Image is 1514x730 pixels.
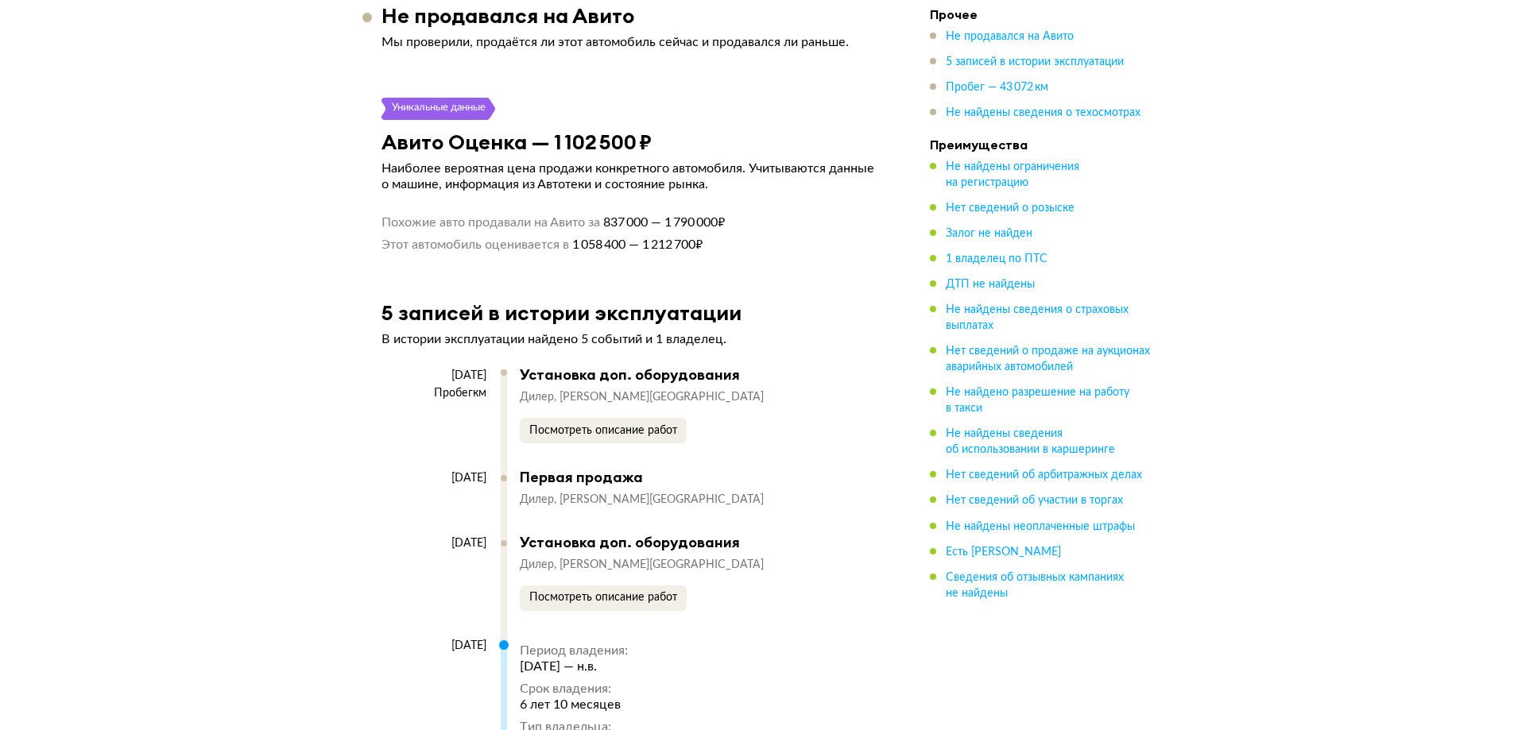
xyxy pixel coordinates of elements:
span: 5 записей в истории эксплуатации [946,56,1124,68]
span: Не продавался на Авито [946,31,1074,42]
span: Не найдены неоплаченные штрафы [946,520,1135,531]
div: Первая продажа [520,469,866,486]
div: [DATE] — н.в. [520,659,753,674]
p: В истории эксплуатации найдено 5 событий и 1 владелец. [381,331,882,347]
div: [DATE] [381,639,486,653]
span: Не найдены сведения об использовании в каршеринге [946,428,1115,455]
span: Не найдены сведения о техосмотрах [946,107,1140,118]
div: [DATE] [381,536,486,550]
div: [DATE] [381,369,486,383]
button: Посмотреть описание работ [520,418,687,443]
span: Залог не найден [946,228,1032,239]
h4: Прочее [930,6,1152,22]
div: Период владения : [520,643,753,659]
span: [PERSON_NAME][GEOGRAPHIC_DATA] [560,559,764,570]
div: Срок владения : [520,681,753,697]
span: [PERSON_NAME][GEOGRAPHIC_DATA] [560,494,764,505]
span: Дилер [520,494,560,505]
p: Наиболее вероятная цена продажи конкретного автомобиля. Учитываются данные о машине, информация и... [381,160,882,192]
span: Похожие авто продавали на Авито за [381,214,600,230]
span: Нет сведений о розыске [946,203,1075,214]
span: 1 058 400 — 1 212 700 ₽ [569,237,703,253]
span: Не найдено разрешение на работу в такси [946,387,1129,414]
div: Пробег км [381,386,486,400]
h3: 5 записей в истории эксплуатации [381,300,742,325]
span: Сведения об отзывных кампаниях не найдены [946,571,1124,598]
p: Мы проверили, продаётся ли этот автомобиль сейчас и продавался ли раньше. [381,34,882,50]
h4: Преимущества [930,137,1152,153]
span: Дилер [520,392,560,403]
span: Нет сведений об участии в торгах [946,495,1123,506]
span: Посмотреть описание работ [529,425,677,436]
div: Уникальные данные [391,98,486,120]
span: Дилер [520,559,560,570]
span: Нет сведений о продаже на аукционах аварийных автомобилей [946,346,1150,373]
span: Пробег — 43 072 км [946,82,1048,93]
span: Посмотреть описание работ [529,592,677,603]
span: Не найдены сведения о страховых выплатах [946,304,1129,331]
div: 6 лет 10 месяцев [520,697,753,713]
button: Посмотреть описание работ [520,585,687,611]
div: Установка доп. оборудования [520,534,866,551]
div: Установка доп. оборудования [520,366,866,384]
span: 1 владелец по ПТС [946,253,1047,265]
span: Этот автомобиль оценивается в [381,237,569,253]
span: [PERSON_NAME][GEOGRAPHIC_DATA] [560,392,764,403]
span: Есть [PERSON_NAME] [946,546,1061,557]
span: ДТП не найдены [946,279,1035,290]
span: Не найдены ограничения на регистрацию [946,161,1079,188]
div: [DATE] [381,471,486,485]
h3: Авито Оценка — 1 102 500 ₽ [381,129,652,154]
span: Нет сведений об арбитражных делах [946,469,1142,481]
span: 837 000 — 1 790 000 ₽ [600,214,725,230]
h3: Не продавался на Авито [381,3,634,28]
